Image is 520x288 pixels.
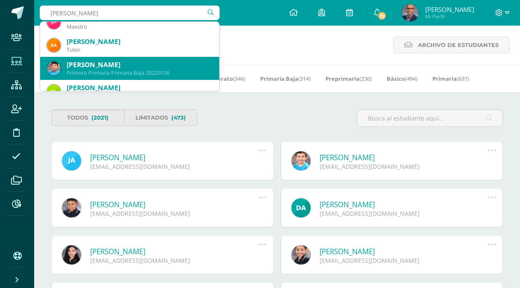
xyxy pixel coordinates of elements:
[418,37,499,53] span: Archivo de Estudiantes
[91,110,109,126] span: (2021)
[425,13,474,20] span: Mi Perfil
[67,83,212,92] div: [PERSON_NAME]
[90,256,259,264] div: [EMAIL_ADDRESS][DOMAIN_NAME]
[67,60,212,69] div: [PERSON_NAME]
[320,209,488,217] div: [EMAIL_ADDRESS][DOMAIN_NAME]
[67,46,212,53] div: Tutor
[457,75,469,82] span: (637)
[387,72,417,85] a: Básico(494)
[425,5,474,14] span: [PERSON_NAME]
[90,247,259,256] a: [PERSON_NAME]
[90,200,259,209] a: [PERSON_NAME]
[51,109,124,126] a: Todos(2021)
[405,75,417,82] span: (494)
[124,109,197,126] a: Limitados(473)
[298,75,311,82] span: (314)
[47,85,61,98] img: d5ceb985577c80a11418abf687c2ae1c.png
[198,72,245,85] a: Bachillerato(346)
[171,110,186,126] span: (473)
[320,162,488,170] div: [EMAIL_ADDRESS][DOMAIN_NAME]
[67,23,212,30] div: Maestro
[320,153,488,162] a: [PERSON_NAME]
[67,37,212,46] div: [PERSON_NAME]
[233,75,245,82] span: (346)
[40,6,220,20] input: Busca un usuario...
[90,153,259,162] a: [PERSON_NAME]
[90,209,259,217] div: [EMAIL_ADDRESS][DOMAIN_NAME]
[393,37,510,53] a: Archivo de Estudiantes
[47,15,61,29] img: 067d22996f0efd649658bf8606cb899b.png
[47,62,61,75] img: 3109363ff526b3a583169c48d37c47a1.png
[320,256,488,264] div: [EMAIL_ADDRESS][DOMAIN_NAME]
[260,72,311,85] a: Primaria Baja(314)
[359,75,372,82] span: (230)
[320,247,488,256] a: [PERSON_NAME]
[90,162,259,170] div: [EMAIL_ADDRESS][DOMAIN_NAME]
[402,4,419,21] img: 57d9ae5d01033bc6032ed03ffc77ed32.png
[47,38,61,52] img: 66d79a25d576ce87940dff95dcce942a.png
[326,72,372,85] a: Preprimaria(230)
[357,110,502,126] input: Busca al estudiante aquí...
[432,72,469,85] a: Primaria(637)
[67,69,212,76] div: Primero Primaria Primaria Baja 20220106
[320,200,488,209] a: [PERSON_NAME]
[377,11,387,21] span: 15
